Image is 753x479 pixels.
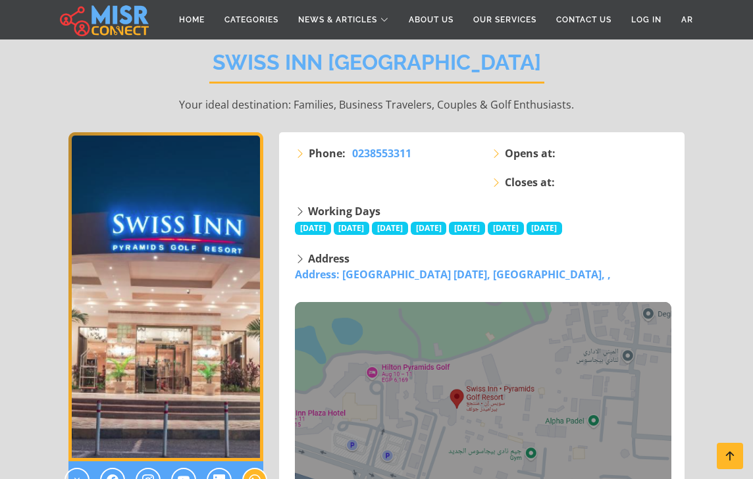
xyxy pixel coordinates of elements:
a: About Us [399,7,463,32]
span: [DATE] [411,222,447,235]
a: Home [169,7,215,32]
img: main.misr_connect [60,3,148,36]
strong: Address [308,251,350,266]
img: Swiss Inn Pyramids Golf Resort [68,132,263,461]
a: Our Services [463,7,546,32]
span: [DATE] [488,222,524,235]
p: Your ideal destination: Families, Business Travelers, Couples & Golf Enthusiasts. [68,97,685,113]
strong: Working Days [308,204,380,218]
strong: Closes at: [505,174,555,190]
a: AR [671,7,703,32]
div: 1 / 1 [68,132,263,461]
span: [DATE] [372,222,408,235]
a: Contact Us [546,7,621,32]
span: [DATE] [527,222,563,235]
a: 0238553311 [352,145,411,161]
span: News & Articles [298,14,377,26]
a: Categories [215,7,288,32]
h2: Swiss Inn [GEOGRAPHIC_DATA] [209,50,544,84]
strong: Opens at: [505,145,556,161]
strong: Phone: [309,145,346,161]
span: [DATE] [334,222,370,235]
span: [DATE] [449,222,485,235]
a: News & Articles [288,7,399,32]
span: [DATE] [295,222,331,235]
a: Log in [621,7,671,32]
